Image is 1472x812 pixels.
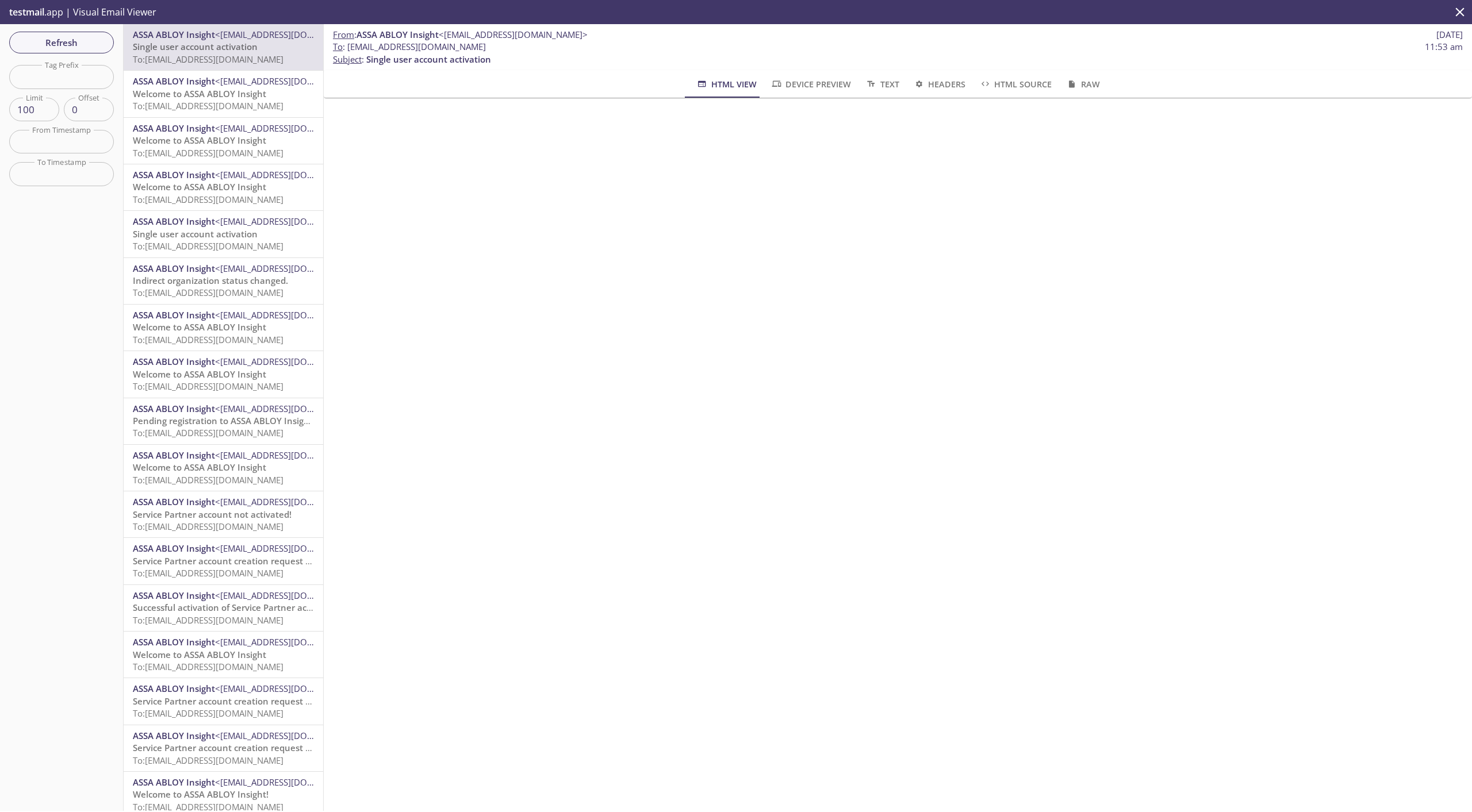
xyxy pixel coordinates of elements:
[133,788,269,800] span: Welcome to ASSA ABLOY Insight!
[133,194,283,205] span: To: [EMAIL_ADDRESS][DOMAIN_NAME]
[215,776,364,788] span: <[EMAIL_ADDRESS][DOMAIN_NAME]>
[770,77,851,91] span: Device Preview
[215,309,364,321] span: <[EMAIL_ADDRESS][DOMAIN_NAME]>
[133,41,258,52] span: Single user account activation
[133,147,283,159] span: To: [EMAIL_ADDRESS][DOMAIN_NAME]
[215,590,364,601] span: <[EMAIL_ADDRESS][DOMAIN_NAME]>
[133,776,215,788] span: ASSA ABLOY Insight
[133,240,283,252] span: To: [EMAIL_ADDRESS][DOMAIN_NAME]
[9,6,44,18] span: testmail
[133,461,266,473] span: Welcome to ASSA ABLOY Insight
[1065,77,1099,91] span: Raw
[133,755,283,766] span: To: [EMAIL_ADDRESS][DOMAIN_NAME]
[366,53,491,65] span: Single user account activation
[133,427,283,438] span: To: [EMAIL_ADDRESS][DOMAIN_NAME]
[133,29,215,40] span: ASSA ABLOY Insight
[124,678,323,724] div: ASSA ABLOY Insight<[EMAIL_ADDRESS][DOMAIN_NAME]>Service Partner account creation request submitte...
[133,100,283,111] span: To: [EMAIL_ADDRESS][DOMAIN_NAME]
[133,287,283,298] span: To: [EMAIL_ADDRESS][DOMAIN_NAME]
[215,356,364,367] span: <[EMAIL_ADDRESS][DOMAIN_NAME]>
[215,683,364,694] span: <[EMAIL_ADDRESS][DOMAIN_NAME]>
[133,683,215,694] span: ASSA ABLOY Insight
[133,334,283,345] span: To: [EMAIL_ADDRESS][DOMAIN_NAME]
[124,445,323,491] div: ASSA ABLOY Insight<[EMAIL_ADDRESS][DOMAIN_NAME]>Welcome to ASSA ABLOY InsightTo:[EMAIL_ADDRESS][D...
[133,567,283,579] span: To: [EMAIL_ADDRESS][DOMAIN_NAME]
[133,449,215,461] span: ASSA ABLOY Insight
[133,88,266,99] span: Welcome to ASSA ABLOY Insight
[215,169,364,180] span: <[EMAIL_ADDRESS][DOMAIN_NAME]>
[215,730,364,741] span: <[EMAIL_ADDRESS][DOMAIN_NAME]>
[124,538,323,584] div: ASSA ABLOY Insight<[EMAIL_ADDRESS][DOMAIN_NAME]>Service Partner account creation request submitte...
[215,449,364,461] span: <[EMAIL_ADDRESS][DOMAIN_NAME]>
[696,77,756,91] span: HTML View
[215,75,364,87] span: <[EMAIL_ADDRESS][DOMAIN_NAME]>
[133,649,266,660] span: Welcome to ASSA ABLOY Insight
[133,356,215,367] span: ASSA ABLOY Insight
[133,275,288,286] span: Indirect organization status changed.
[133,590,215,601] span: ASSA ABLOY Insight
[215,263,364,274] span: <[EMAIL_ADDRESS][DOMAIN_NAME]>
[133,742,348,753] span: Service Partner account creation request submitted
[133,122,215,134] span: ASSA ABLOY Insight
[1425,41,1463,53] span: 11:53 am
[133,53,283,65] span: To: [EMAIL_ADDRESS][DOMAIN_NAME]
[865,77,899,91] span: Text
[124,305,323,351] div: ASSA ABLOY Insight<[EMAIL_ADDRESS][DOMAIN_NAME]>Welcome to ASSA ABLOY InsightTo:[EMAIL_ADDRESS][D...
[333,29,588,41] span: :
[979,77,1052,91] span: HTML Source
[133,380,283,392] span: To: [EMAIL_ADDRESS][DOMAIN_NAME]
[133,415,356,426] span: Pending registration to ASSA ABLOY Insight reminder!
[133,636,215,648] span: ASSA ABLOY Insight
[124,164,323,210] div: ASSA ABLOY Insight<[EMAIL_ADDRESS][DOMAIN_NAME]>Welcome to ASSA ABLOY InsightTo:[EMAIL_ADDRESS][D...
[215,542,364,554] span: <[EMAIL_ADDRESS][DOMAIN_NAME]>
[133,730,215,741] span: ASSA ABLOY Insight
[124,632,323,678] div: ASSA ABLOY Insight<[EMAIL_ADDRESS][DOMAIN_NAME]>Welcome to ASSA ABLOY InsightTo:[EMAIL_ADDRESS][D...
[133,368,266,380] span: Welcome to ASSA ABLOY Insight
[133,215,215,227] span: ASSA ABLOY Insight
[133,181,266,193] span: Welcome to ASSA ABLOY Insight
[124,118,323,164] div: ASSA ABLOY Insight<[EMAIL_ADDRESS][DOMAIN_NAME]>Welcome to ASSA ABLOY InsightTo:[EMAIL_ADDRESS][D...
[124,585,323,631] div: ASSA ABLOY Insight<[EMAIL_ADDRESS][DOMAIN_NAME]>Successful activation of Service Partner account!...
[124,398,323,444] div: ASSA ABLOY Insight<[EMAIL_ADDRESS][DOMAIN_NAME]>Pending registration to ASSA ABLOY Insight remind...
[124,258,323,304] div: ASSA ABLOY Insight<[EMAIL_ADDRESS][DOMAIN_NAME]>Indirect organization status changed.To:[EMAIL_AD...
[133,542,215,554] span: ASSA ABLOY Insight
[133,707,283,719] span: To: [EMAIL_ADDRESS][DOMAIN_NAME]
[124,71,323,117] div: ASSA ABLOY Insight<[EMAIL_ADDRESS][DOMAIN_NAME]>Welcome to ASSA ABLOY InsightTo:[EMAIL_ADDRESS][D...
[133,602,333,613] span: Successful activation of Service Partner account!
[356,29,439,40] span: ASSA ABLOY Insight
[215,215,364,227] span: <[EMAIL_ADDRESS][DOMAIN_NAME]>
[215,496,364,507] span: <[EMAIL_ADDRESS][DOMAIN_NAME]>
[133,661,283,672] span: To: [EMAIL_ADDRESS][DOMAIN_NAME]
[333,41,486,53] span: : [EMAIL_ADDRESS][DOMAIN_NAME]
[124,725,323,771] div: ASSA ABLOY Insight<[EMAIL_ADDRESS][DOMAIN_NAME]>Service Partner account creation request submitte...
[215,403,364,414] span: <[EMAIL_ADDRESS][DOMAIN_NAME]>
[133,695,348,707] span: Service Partner account creation request submitted
[133,263,215,274] span: ASSA ABLOY Insight
[133,228,258,240] span: Single user account activation
[18,35,105,50] span: Refresh
[215,29,364,40] span: <[EMAIL_ADDRESS][DOMAIN_NAME]>
[913,77,965,91] span: Headers
[124,211,323,257] div: ASSA ABLOY Insight<[EMAIL_ADDRESS][DOMAIN_NAME]>Single user account activationTo:[EMAIL_ADDRESS][...
[133,496,215,507] span: ASSA ABLOY Insight
[133,309,215,321] span: ASSA ABLOY Insight
[124,351,323,397] div: ASSA ABLOY Insight<[EMAIL_ADDRESS][DOMAIN_NAME]>Welcome to ASSA ABLOY InsightTo:[EMAIL_ADDRESS][D...
[133,403,215,414] span: ASSA ABLOY Insight
[133,509,292,520] span: Service Partner account not activated!
[124,491,323,537] div: ASSA ABLOY Insight<[EMAIL_ADDRESS][DOMAIN_NAME]>Service Partner account not activated!To:[EMAIL_A...
[133,614,283,626] span: To: [EMAIL_ADDRESS][DOMAIN_NAME]
[133,474,283,486] span: To: [EMAIL_ADDRESS][DOMAIN_NAME]
[133,75,215,87] span: ASSA ABLOY Insight
[133,521,283,532] span: To: [EMAIL_ADDRESS][DOMAIN_NAME]
[1436,29,1463,41] span: [DATE]
[9,32,114,53] button: Refresh
[215,636,364,648] span: <[EMAIL_ADDRESS][DOMAIN_NAME]>
[133,134,266,146] span: Welcome to ASSA ABLOY Insight
[133,321,266,333] span: Welcome to ASSA ABLOY Insight
[124,24,323,70] div: ASSA ABLOY Insight<[EMAIL_ADDRESS][DOMAIN_NAME]>Single user account activationTo:[EMAIL_ADDRESS][...
[333,41,1463,66] p: :
[333,53,362,65] span: Subject
[439,29,588,40] span: <[EMAIL_ADDRESS][DOMAIN_NAME]>
[333,29,354,40] span: From
[333,41,343,52] span: To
